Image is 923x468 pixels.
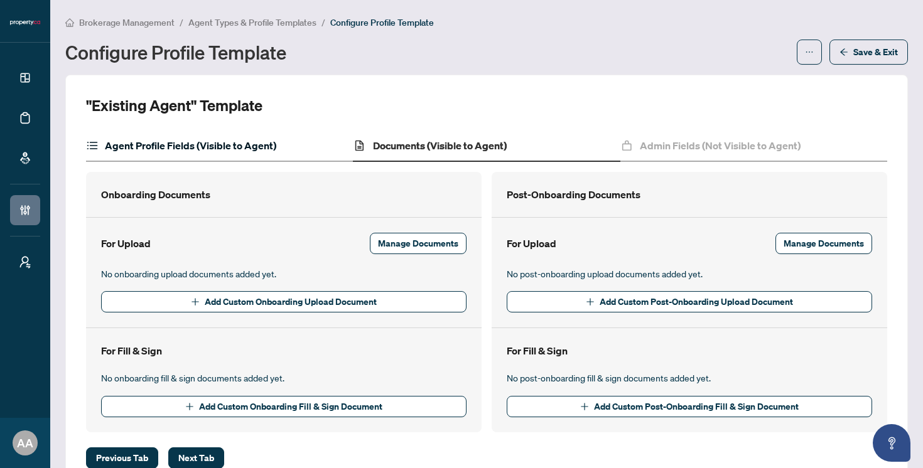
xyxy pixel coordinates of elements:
span: Add Custom Onboarding Upload Document [205,292,377,312]
span: No post-onboarding upload documents added yet. [507,267,872,281]
h4: Onboarding Documents [101,187,210,202]
button: Add Custom Onboarding Upload Document [101,291,467,312]
span: Configure Profile Template [330,17,434,28]
span: plus [185,402,194,411]
span: Add Custom Post-Onboarding Fill & Sign Document [594,396,799,417]
span: Save & Exit [853,42,898,62]
span: Manage Documents [378,233,458,253]
h4: Post-Onboarding Documents [507,187,640,202]
li: / [321,15,325,29]
span: arrow-left [839,48,848,56]
button: Add Custom Post-Onboarding Fill & Sign Document [507,396,872,417]
h4: For Upload [507,236,556,251]
button: Manage Documents [370,233,467,254]
span: No onboarding fill & sign documents added yet. [101,371,467,385]
h4: Agent Profile Fields (Visible to Agent) [105,138,276,153]
button: Save & Exit [829,40,908,65]
span: Agent Types & Profile Templates [188,17,316,28]
button: Manage Documents [775,233,872,254]
h1: Configure Profile Template [65,42,286,62]
span: home [65,18,74,27]
span: No onboarding upload documents added yet. [101,267,467,281]
span: ellipsis [805,48,814,56]
button: Add Custom Post-Onboarding Upload Document [507,291,872,312]
h4: Documents (Visible to Agent) [373,138,507,153]
span: plus [580,402,589,411]
span: Previous Tab [96,448,148,468]
h2: "Existing Agent" Template [86,95,262,115]
h4: For Fill & Sign [101,343,162,358]
span: Brokerage Management [79,17,175,28]
span: Manage Documents [784,233,864,253]
span: Add Custom Post-Onboarding Upload Document [600,292,793,312]
span: plus [191,297,200,306]
h4: For Upload [101,236,151,251]
li: / [180,15,183,29]
span: AA [17,434,33,452]
span: Add Custom Onboarding Fill & Sign Document [199,396,382,417]
img: logo [10,19,40,26]
span: Next Tab [178,448,214,468]
button: Add Custom Onboarding Fill & Sign Document [101,396,467,417]
span: user-switch [19,256,31,269]
span: plus [586,297,595,306]
h4: Admin Fields (Not Visible to Agent) [640,138,801,153]
button: Open asap [873,424,910,462]
span: No post-onboarding fill & sign documents added yet. [507,371,872,385]
h4: For Fill & Sign [507,343,568,358]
